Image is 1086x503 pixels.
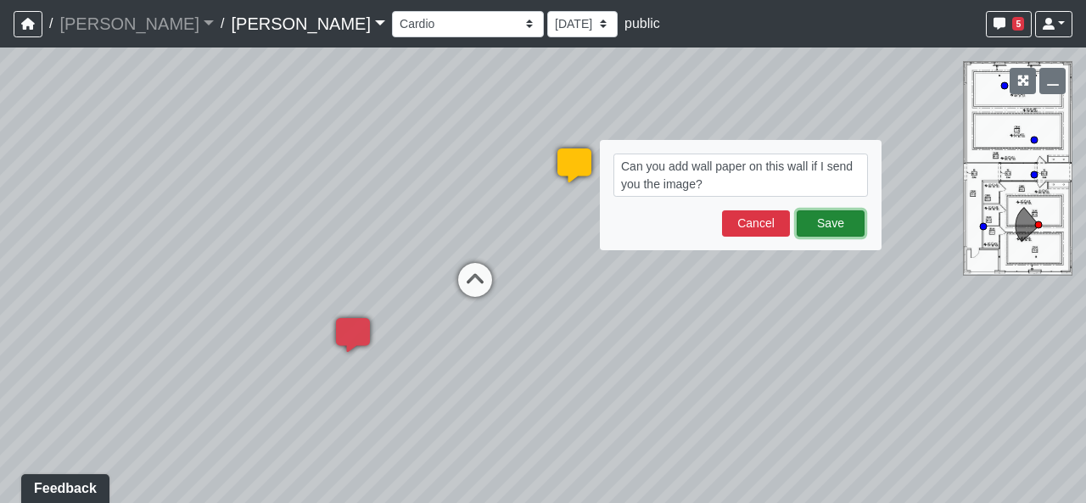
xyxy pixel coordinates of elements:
[986,11,1032,37] button: 5
[1012,17,1024,31] span: 5
[214,7,231,41] span: /
[797,210,865,237] button: Save
[722,210,790,237] button: Cancel
[42,7,59,41] span: /
[231,7,385,41] a: [PERSON_NAME]
[13,469,113,503] iframe: Ybug feedback widget
[59,7,214,41] a: [PERSON_NAME]
[624,16,660,31] span: public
